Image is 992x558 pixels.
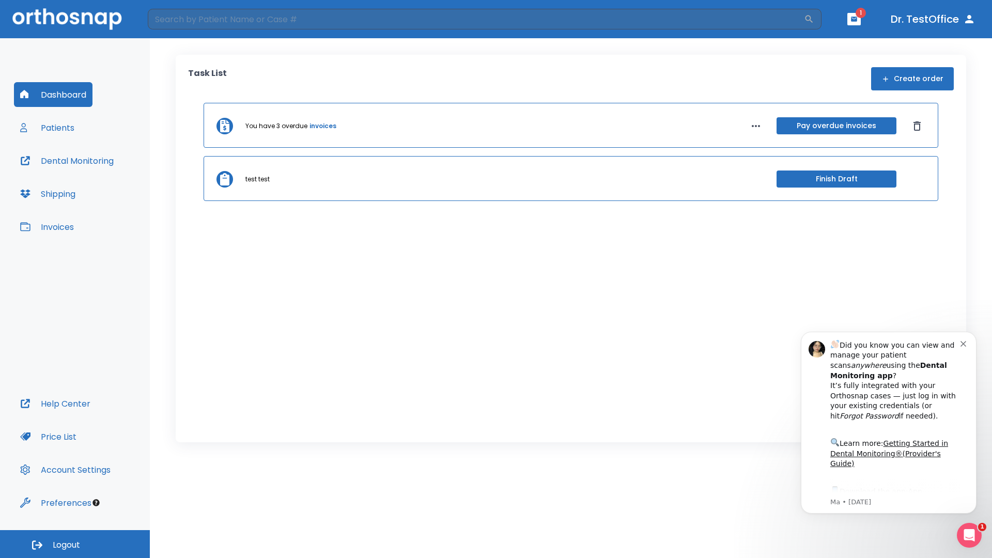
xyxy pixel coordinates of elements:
[14,490,98,515] button: Preferences
[14,214,80,239] button: Invoices
[777,171,896,188] button: Finish Draft
[887,10,980,28] button: Dr. TestOffice
[856,8,866,18] span: 1
[245,175,270,184] p: test test
[978,523,986,531] span: 1
[309,121,336,131] a: invoices
[871,67,954,90] button: Create order
[188,67,227,90] p: Task List
[14,391,97,416] button: Help Center
[12,8,122,29] img: Orthosnap
[14,424,83,449] button: Price List
[245,121,307,131] p: You have 3 overdue
[957,523,982,548] iframe: Intercom live chat
[91,498,101,507] div: Tooltip anchor
[14,181,82,206] button: Shipping
[148,9,804,29] input: Search by Patient Name or Case #
[14,148,120,173] button: Dental Monitoring
[785,319,992,553] iframe: Intercom notifications message
[777,117,896,134] button: Pay overdue invoices
[14,115,81,140] button: Patients
[14,82,92,107] button: Dashboard
[53,539,80,551] span: Logout
[909,118,925,134] button: Dismiss
[14,457,117,482] button: Account Settings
